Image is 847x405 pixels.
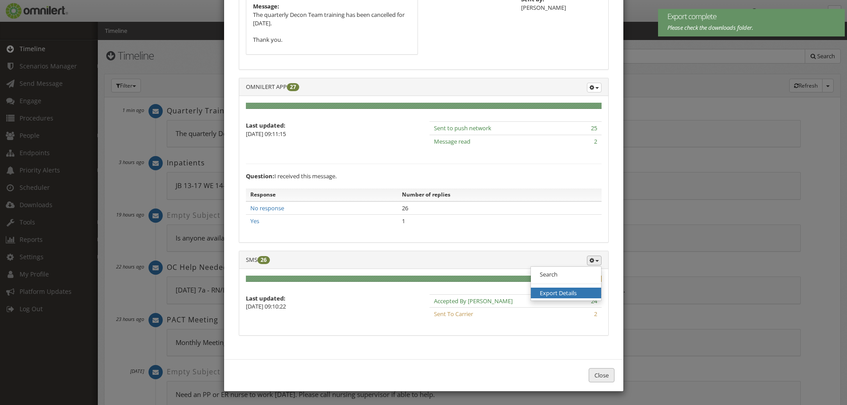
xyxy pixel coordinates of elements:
[246,130,418,138] p: [DATE] 09:11:15
[257,256,270,264] span: 26
[20,6,38,14] span: Help
[246,294,285,302] strong: Last updated:
[397,201,602,215] td: 26
[287,83,299,91] span: 27
[253,11,411,44] p: The quarterly Decon Team training has been cancelled for [DATE]. Thank you.
[397,215,602,228] td: 1
[239,251,608,269] div: SMS
[531,269,601,280] a: Search
[589,368,614,383] button: Close
[521,4,602,12] p: [PERSON_NAME]
[434,310,473,318] span: Sent To Carrier
[531,287,601,298] a: Export Details
[667,11,831,22] span: Export complete
[253,2,279,10] strong: Message:
[246,172,274,180] strong: Question:
[594,137,597,145] span: 2
[246,188,397,201] th: Response
[397,188,602,201] th: Number of replies
[591,124,597,132] span: 25
[594,310,597,318] span: 2
[239,78,608,96] div: OMNILERT APP
[434,137,470,145] span: Message read
[667,24,753,32] em: Please check the downloads folder.
[434,297,513,305] span: Accepted By [PERSON_NAME]
[250,217,259,225] a: Yes
[434,124,491,132] span: Sent to push network
[250,204,284,212] a: No response
[246,302,418,311] p: [DATE] 09:10:22
[591,297,597,305] span: 24
[246,121,285,129] strong: Last updated:
[246,172,602,180] div: I received this message.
